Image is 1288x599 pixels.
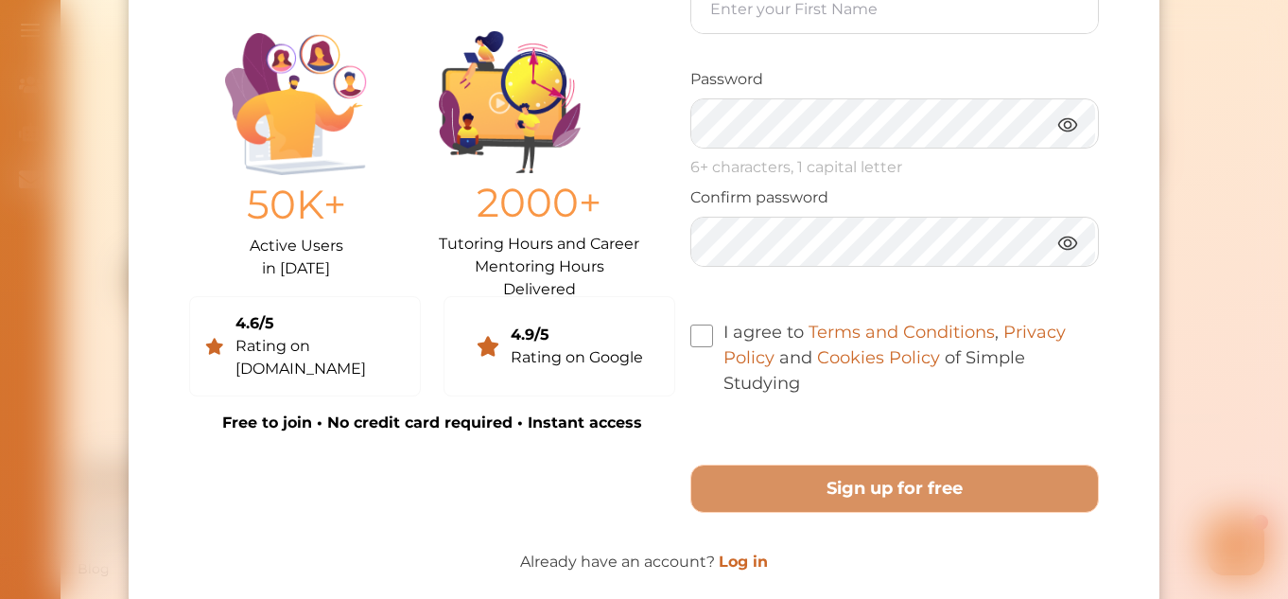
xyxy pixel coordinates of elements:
i: 1 [419,1,434,16]
p: Tutoring Hours and Career Mentoring Hours Delivered [439,233,639,281]
div: Rating on Google [511,346,643,369]
a: Log in [719,553,768,571]
a: Cookies Policy [817,347,940,368]
img: eye.3286bcf0.webp [1056,113,1079,136]
img: Illustration.25158f3c.png [225,33,367,175]
div: 4.6/5 [235,312,406,335]
p: 50K+ [225,175,367,235]
p: Confirm password [690,186,1098,209]
p: Already have an account? [189,551,1099,573]
p: 6+ characters, 1 capital letter [690,156,1098,179]
p: Free to join • No credit card required • Instant access [189,412,675,434]
a: 4.9/5Rating on Google [444,296,675,396]
label: I agree to , and of Simple Studying [690,320,1098,396]
div: Rating on [DOMAIN_NAME] [235,335,406,380]
a: Terms and Conditions [809,322,995,343]
button: Sign up for free [690,465,1098,513]
p: 2000+ [439,173,639,233]
p: Password [690,68,1098,91]
div: 4.9/5 [511,324,643,346]
p: Active Users in [DATE] [225,235,367,280]
img: Group%201403.ccdcecb8.png [439,31,581,173]
img: eye.3286bcf0.webp [1056,231,1079,255]
a: 4.6/5Rating on [DOMAIN_NAME] [189,296,421,396]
